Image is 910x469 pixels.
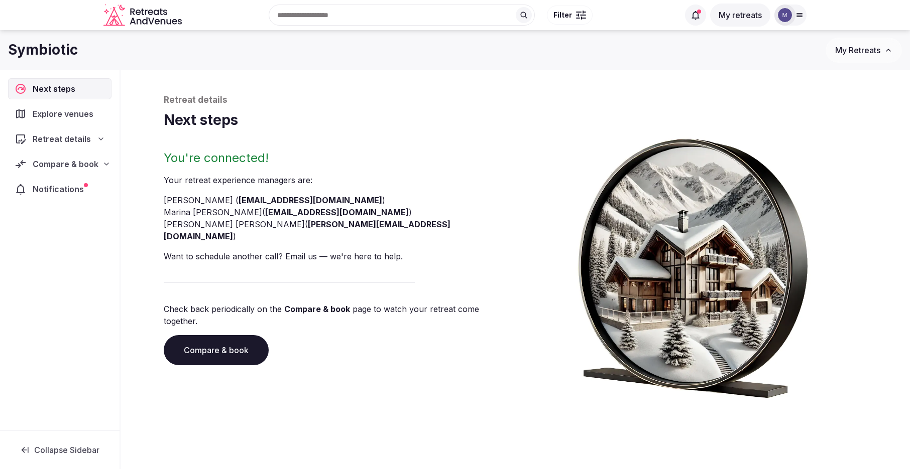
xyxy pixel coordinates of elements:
span: Next steps [33,83,79,95]
span: Explore venues [33,108,97,120]
span: Collapse Sidebar [34,445,99,455]
button: Collapse Sidebar [8,439,111,461]
button: My Retreats [826,38,902,63]
button: Filter [547,6,593,25]
a: Notifications [8,179,111,200]
a: [EMAIL_ADDRESS][DOMAIN_NAME] [239,195,382,205]
span: Compare & book [33,158,98,170]
p: Your retreat experience manager s are : [164,174,511,186]
h2: You're connected! [164,150,511,166]
span: Retreat details [33,133,91,145]
svg: Retreats and Venues company logo [103,4,184,27]
img: Winter chalet retreat in picture frame [559,130,827,398]
a: Next steps [8,78,111,99]
li: Marina [PERSON_NAME] ( ) [164,206,511,218]
span: My Retreats [835,45,880,55]
a: [PERSON_NAME][EMAIL_ADDRESS][DOMAIN_NAME] [164,219,450,241]
h1: Next steps [164,110,867,130]
span: Filter [553,10,572,20]
a: Compare & book [164,335,269,365]
button: My retreats [710,4,770,27]
p: Check back periodically on the page to watch your retreat come together. [164,303,511,327]
span: Notifications [33,183,88,195]
p: Want to schedule another call? Email us — we're here to help. [164,250,511,262]
li: [PERSON_NAME] ( ) [164,194,511,206]
a: [EMAIL_ADDRESS][DOMAIN_NAME] [265,207,409,217]
a: Explore venues [8,103,111,124]
li: [PERSON_NAME] [PERSON_NAME] ( ) [164,218,511,242]
p: Retreat details [164,94,867,106]
h1: Symbiotic [8,40,78,60]
a: Compare & book [284,304,350,314]
a: My retreats [710,10,770,20]
img: mia [778,8,792,22]
a: Visit the homepage [103,4,184,27]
